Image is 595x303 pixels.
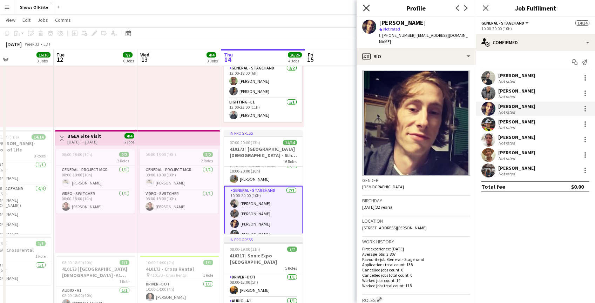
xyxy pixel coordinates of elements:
button: Shows Off-Site [14,0,54,14]
p: Applications total count: 138 [362,262,470,267]
span: 1/1 [120,260,129,265]
app-job-card: In progress07:00-20:00 (13h)14/14410173 | [GEOGRAPHIC_DATA][DEMOGRAPHIC_DATA] - 6th Grade Fall Ca... [224,130,303,234]
h3: Birthday [362,197,470,204]
h3: Gender [362,177,470,183]
a: Comms [52,15,74,25]
h3: 410173 | [GEOGRAPHIC_DATA][DEMOGRAPHIC_DATA] -A1 Prep Day [56,266,135,278]
div: Confirmed [476,34,595,51]
span: 14/14 [32,134,46,140]
div: [PERSON_NAME] [498,134,535,140]
p: Average jobs: 3.807 [362,251,470,257]
div: [PERSON_NAME] [498,72,535,79]
p: Cancelled jobs total count: 0 [362,272,470,278]
span: Thu [224,52,233,58]
div: [PERSON_NAME] [498,103,535,109]
app-card-role: Lighting - L11/112:00-23:00 (11h)[PERSON_NAME] [224,98,302,122]
div: 3 Jobs [207,58,218,63]
div: Not rated [498,109,516,115]
span: 1/1 [203,260,213,265]
div: Not rated [498,94,516,99]
span: General - Stagehand [481,20,524,26]
span: 26/26 [288,52,302,58]
app-job-card: 10:30-23:00 (12h30m)4/43 RolesDriver - DOT1/110:30-15:30 (5h)[PERSON_NAME]General - Stagehand2/21... [224,23,302,122]
app-card-role: Driver - DOT1/108:00-13:00 (5h)[PERSON_NAME] [224,273,303,297]
div: 4 Jobs [288,58,302,63]
h3: BGEA Site Visit [67,133,101,139]
div: Bio [357,48,476,65]
h3: Job Fulfilment [476,4,595,13]
div: [PERSON_NAME] [498,119,535,125]
span: [DATE] (32 years) [362,204,392,210]
app-job-card: 08:00-18:00 (10h)2/22 RolesGeneral - Project Mgr.1/108:00-18:00 (10h)[PERSON_NAME]Video - Switche... [56,149,135,214]
p: Cancelled jobs count: 0 [362,267,470,272]
div: Not rated [498,171,516,176]
h3: Location [362,218,470,224]
span: 7/7 [287,247,297,252]
span: 5 Roles [285,265,297,271]
div: [PERSON_NAME] [379,20,426,26]
app-card-role: Video - Switcher1/108:00-18:00 (10h)[PERSON_NAME] [140,190,218,214]
span: 2/2 [119,152,129,157]
span: 08:00-19:00 (11h) [230,247,260,252]
div: 2 jobs [124,139,134,144]
span: Edit [22,17,31,23]
div: 3 Jobs [37,58,50,63]
span: 1 Role [203,272,213,278]
app-card-role: General - Stagehand2/212:00-18:00 (6h)[PERSON_NAME][PERSON_NAME] [224,64,302,98]
app-card-role: General - Project Mgr.1/110:00-20:00 (10h)[PERSON_NAME] [224,162,303,186]
span: t. [PHONE_NUMBER] [379,33,415,38]
p: Favourite job: General - Stagehand [362,257,470,262]
span: 6 Roles [285,159,297,164]
span: 08:00-18:00 (10h) [146,152,176,157]
div: 10:00-20:00 (10h) [481,26,589,31]
a: View [3,15,18,25]
span: View [6,17,15,23]
span: [STREET_ADDRESS][PERSON_NAME] [362,225,427,230]
p: Worked jobs count: 14 [362,278,470,283]
div: 6 Jobs [123,58,134,63]
a: Edit [20,15,33,25]
app-card-role: General - Project Mgr.1/108:00-18:00 (10h)[PERSON_NAME] [140,166,218,190]
div: [DATE] [6,41,22,48]
span: Tue [56,52,65,58]
span: 1/1 [36,241,46,246]
button: General - Stagehand [481,20,530,26]
span: 410173 - Cross Rental [150,272,188,278]
span: 07:00-20:00 (13h) [230,140,260,145]
div: Not rated [498,156,516,161]
span: 14/14 [575,20,589,26]
div: In progress [224,237,303,242]
p: Worked jobs total count: 118 [362,283,470,288]
app-job-card: 08:00-18:00 (10h)2/22 RolesGeneral - Project Mgr.1/108:00-18:00 (10h)[PERSON_NAME]Video - Switche... [140,149,218,214]
span: | [EMAIL_ADDRESS][DOMAIN_NAME] [379,33,468,44]
h3: 410317 | Sonic Expo [GEOGRAPHIC_DATA] [224,252,303,265]
h3: Work history [362,238,470,245]
span: Jobs [38,17,48,23]
span: 14 [223,55,233,63]
span: 2/2 [203,152,213,157]
span: 16/16 [36,52,50,58]
div: [PERSON_NAME] [498,149,535,156]
span: Wed [140,52,149,58]
a: Jobs [35,15,51,25]
h3: 410173 | [GEOGRAPHIC_DATA][DEMOGRAPHIC_DATA] - 6th Grade Fall Camp FFA 2025 [224,146,303,159]
img: Crew avatar or photo [362,70,470,176]
span: 14/14 [283,140,297,145]
span: 08:00-18:00 (10h) [62,260,93,265]
div: [PERSON_NAME] [498,88,535,94]
h3: 410173 - Cross Rental [140,266,219,272]
span: 1 Role [35,254,46,259]
span: 10:00-14:00 (4h) [146,260,174,265]
span: Week 33 [23,41,41,47]
span: 4/4 [207,52,216,58]
span: [DEMOGRAPHIC_DATA] [362,184,404,189]
div: [DATE] → [DATE] [67,139,101,144]
div: In progress [224,130,303,136]
app-card-role: General - Project Mgr.1/108:00-18:00 (10h)[PERSON_NAME] [56,166,135,190]
span: 1 Role [119,279,129,284]
span: 2 Roles [117,158,129,163]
